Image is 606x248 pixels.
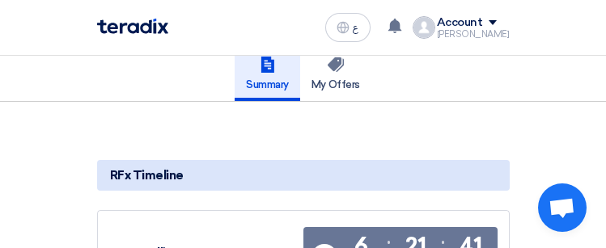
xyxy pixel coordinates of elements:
a: My Offers [300,46,371,101]
button: ع [325,13,371,42]
img: Teradix logo [97,19,168,34]
div: [PERSON_NAME] [437,30,510,39]
h5: Summary [246,54,289,93]
div: RFx Timeline [97,160,510,191]
h5: My Offers [311,54,360,93]
a: Summary [235,46,300,101]
img: profile_test.png [413,16,435,39]
a: Open chat [538,183,587,232]
span: ع [353,22,358,33]
div: Account [437,16,483,30]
